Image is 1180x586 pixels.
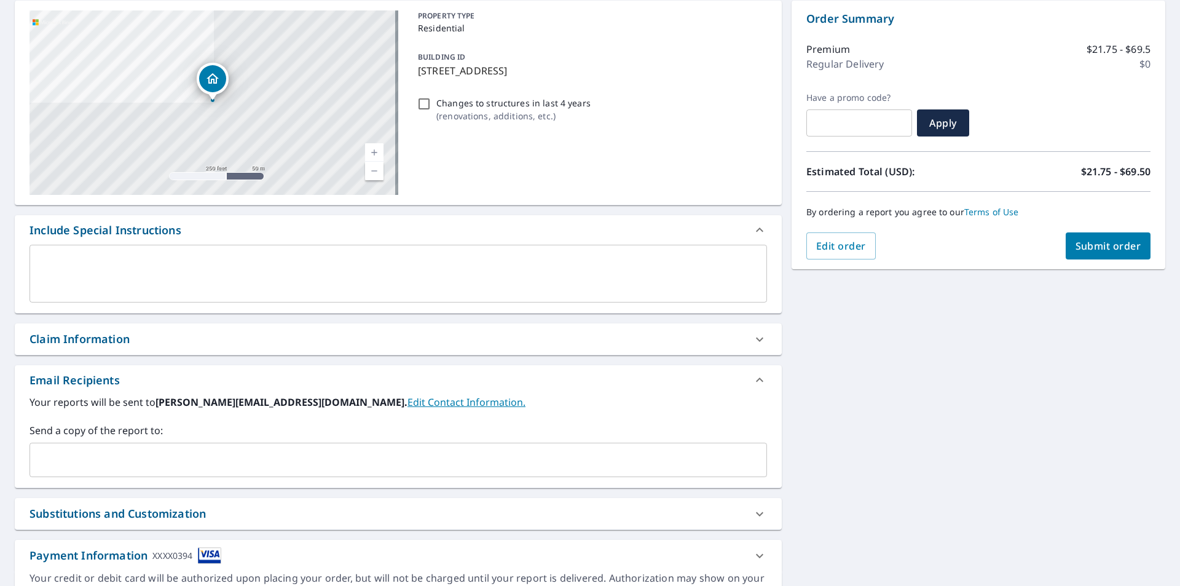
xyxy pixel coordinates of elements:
a: Current Level 17, Zoom In [365,143,383,162]
div: Payment InformationXXXX0394cardImage [15,540,782,571]
div: Email Recipients [29,372,120,389]
img: cardImage [198,547,221,564]
div: Payment Information [29,547,221,564]
div: Claim Information [15,323,782,355]
p: $21.75 - $69.5 [1087,42,1150,57]
div: Substitutions and Customization [29,505,206,522]
span: Edit order [816,239,866,253]
p: Estimated Total (USD): [806,164,978,179]
b: [PERSON_NAME][EMAIL_ADDRESS][DOMAIN_NAME]. [155,395,407,409]
p: ( renovations, additions, etc. ) [436,109,591,122]
div: Include Special Instructions [15,215,782,245]
label: Send a copy of the report to: [29,423,767,438]
a: Current Level 17, Zoom Out [365,162,383,180]
a: Terms of Use [964,206,1019,218]
div: Substitutions and Customization [15,498,782,529]
div: Dropped pin, building 1, Residential property, 5 MORNING GATE DR FREDERICTON NB E3B0G5 [197,63,229,101]
p: Order Summary [806,10,1150,27]
p: Premium [806,42,850,57]
p: $0 [1139,57,1150,71]
p: PROPERTY TYPE [418,10,762,22]
label: Your reports will be sent to [29,395,767,410]
button: Submit order [1066,232,1151,259]
span: Submit order [1076,239,1141,253]
p: Changes to structures in last 4 years [436,97,591,109]
div: Include Special Instructions [29,222,181,239]
p: Regular Delivery [806,57,884,71]
div: XXXX0394 [152,547,192,564]
p: [STREET_ADDRESS] [418,63,762,78]
div: Email Recipients [15,365,782,395]
a: EditContactInfo [407,395,525,409]
div: Claim Information [29,331,130,347]
label: Have a promo code? [806,92,912,103]
p: BUILDING ID [418,52,465,62]
p: $21.75 - $69.50 [1081,164,1150,179]
button: Edit order [806,232,876,259]
button: Apply [917,109,969,137]
span: Apply [927,116,959,130]
p: Residential [418,22,762,34]
p: By ordering a report you agree to our [806,207,1150,218]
